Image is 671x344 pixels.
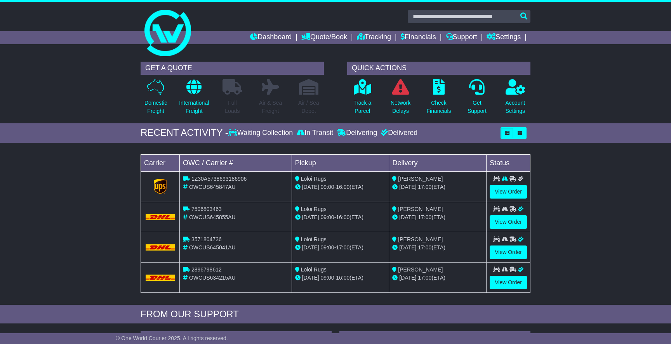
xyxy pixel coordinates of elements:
a: Quote/Book [301,31,347,44]
p: Check Financials [427,99,451,115]
span: [PERSON_NAME] [398,266,443,273]
span: 16:00 [336,214,349,220]
a: Tracking [357,31,391,44]
a: DomesticFreight [144,79,167,119]
div: GET A QUOTE [141,62,324,75]
a: GetSupport [467,79,487,119]
p: Network Delays [391,99,410,115]
p: International Freight [179,99,209,115]
div: (ETA) [392,213,483,221]
div: (ETA) [392,274,483,282]
span: [DATE] [302,184,319,190]
td: Delivery [389,154,487,171]
img: DHL.png [146,214,175,220]
a: View Order [490,276,527,289]
span: OWCUS645855AU [189,214,236,220]
span: Loloi Rugs [301,266,327,273]
a: CheckFinancials [426,79,452,119]
span: [DATE] [302,214,319,220]
p: Air / Sea Depot [298,99,319,115]
a: View Order [490,245,527,259]
span: [DATE] [302,275,319,281]
a: View Order [490,185,527,199]
td: OWC / Carrier # [180,154,292,171]
span: OWCUS634215AU [189,275,236,281]
span: [PERSON_NAME] [398,236,443,242]
a: Settings [487,31,521,44]
span: [DATE] [302,244,319,251]
img: DHL.png [146,275,175,281]
span: Loloi Rugs [301,176,327,182]
span: 09:00 [321,244,334,251]
span: [DATE] [399,214,416,220]
div: In Transit [295,129,335,137]
div: - (ETA) [295,183,386,191]
a: AccountSettings [505,79,526,119]
p: Account Settings [506,99,525,115]
span: [DATE] [399,244,416,251]
p: Track a Parcel [353,99,371,115]
a: Support [446,31,477,44]
span: 17:00 [418,244,431,251]
span: [DATE] [399,275,416,281]
span: © One World Courier 2025. All rights reserved. [116,335,228,341]
span: 1Z30A5738693186906 [191,176,247,182]
span: 09:00 [321,184,334,190]
span: Loloi Rugs [301,236,327,242]
div: Waiting Collection [228,129,295,137]
span: 7506803463 [191,206,222,212]
img: DHL.png [146,244,175,251]
td: Status [487,154,530,171]
div: RECENT ACTIVITY - [141,127,228,138]
a: View Order [490,215,527,229]
p: Get Support [468,99,487,115]
div: - (ETA) [295,213,386,221]
div: Delivering [335,129,379,137]
td: Carrier [141,154,180,171]
div: QUICK ACTIONS [347,62,530,75]
span: 16:00 [336,275,349,281]
a: Financials [401,31,436,44]
span: 17:00 [418,275,431,281]
td: Pickup [292,154,389,171]
span: 09:00 [321,214,334,220]
p: Air & Sea Freight [259,99,282,115]
span: 2896798612 [191,266,222,273]
a: Dashboard [250,31,292,44]
span: 3571804736 [191,236,222,242]
a: Track aParcel [353,79,372,119]
span: Loloi Rugs [301,206,327,212]
div: Delivered [379,129,417,137]
div: (ETA) [392,183,483,191]
span: 17:00 [336,244,349,251]
span: OWCUS645847AU [189,184,236,190]
span: [PERSON_NAME] [398,176,443,182]
img: GetCarrierServiceLogo [154,179,167,194]
span: 09:00 [321,275,334,281]
span: [PERSON_NAME] [398,206,443,212]
p: Domestic Freight [144,99,167,115]
span: 17:00 [418,184,431,190]
div: - (ETA) [295,274,386,282]
div: FROM OUR SUPPORT [141,309,530,320]
a: InternationalFreight [179,79,209,119]
span: [DATE] [399,184,416,190]
span: 16:00 [336,184,349,190]
span: OWCUS645041AU [189,244,236,251]
p: Full Loads [223,99,242,115]
span: 17:00 [418,214,431,220]
div: - (ETA) [295,244,386,252]
div: (ETA) [392,244,483,252]
a: NetworkDelays [390,79,411,119]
